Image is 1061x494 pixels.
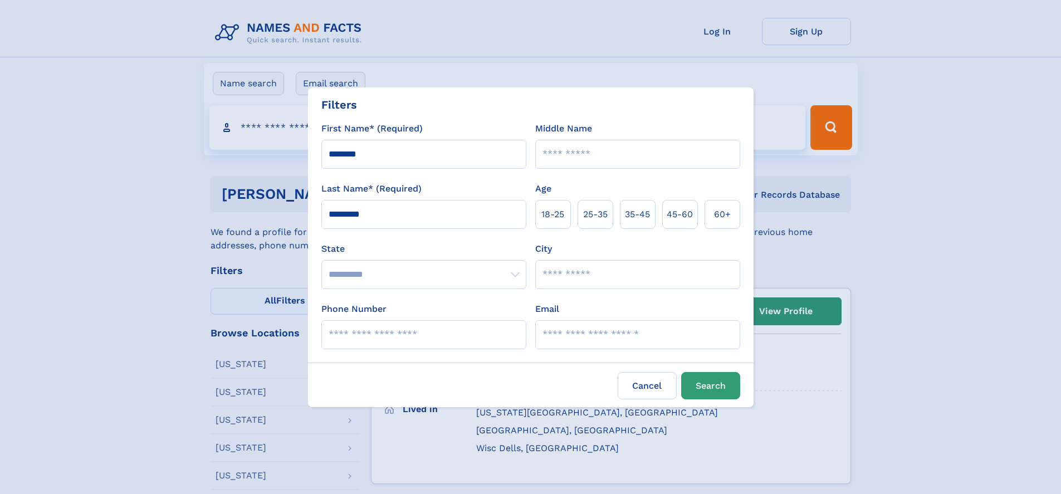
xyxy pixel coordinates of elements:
[618,372,677,399] label: Cancel
[541,208,564,221] span: 18‑25
[681,372,740,399] button: Search
[321,302,387,316] label: Phone Number
[535,302,559,316] label: Email
[583,208,608,221] span: 25‑35
[321,182,422,195] label: Last Name* (Required)
[535,242,552,256] label: City
[667,208,693,221] span: 45‑60
[321,96,357,113] div: Filters
[714,208,731,221] span: 60+
[321,122,423,135] label: First Name* (Required)
[535,182,551,195] label: Age
[625,208,650,221] span: 35‑45
[535,122,592,135] label: Middle Name
[321,242,526,256] label: State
